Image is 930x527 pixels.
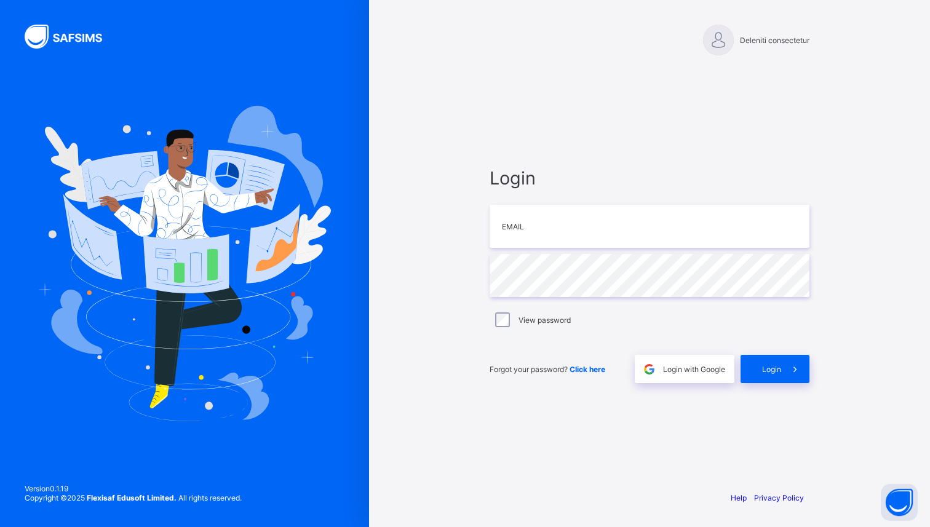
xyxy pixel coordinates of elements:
a: Click here [570,365,605,374]
img: SAFSIMS Logo [25,25,117,49]
span: Login [490,167,809,189]
span: Copyright © 2025 All rights reserved. [25,493,242,502]
img: google.396cfc9801f0270233282035f929180a.svg [642,362,656,376]
span: Login with Google [663,365,725,374]
span: Login [762,365,781,374]
a: Privacy Policy [754,493,804,502]
a: Help [731,493,747,502]
strong: Flexisaf Edusoft Limited. [87,493,177,502]
span: Forgot your password? [490,365,605,374]
span: Deleniti consectetur [740,36,809,45]
span: Version 0.1.19 [25,484,242,493]
label: View password [519,315,571,325]
button: Open asap [881,484,918,521]
img: Hero Image [38,106,331,421]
